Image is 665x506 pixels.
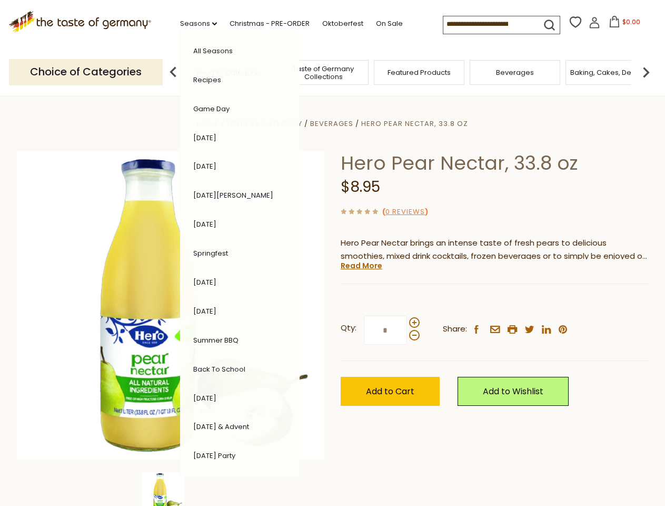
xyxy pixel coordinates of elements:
a: Springfest [193,248,228,258]
span: $8.95 [341,177,380,197]
a: Featured Products [388,69,451,76]
img: next arrow [636,62,657,83]
a: Hero Pear Nectar, 33.8 oz [361,119,468,129]
span: $0.00 [622,17,640,26]
a: 0 Reviews [385,207,425,218]
a: Recipes [193,75,221,85]
a: Back to School [193,364,245,374]
button: $0.00 [602,16,647,32]
a: [DATE] Party [193,451,235,461]
a: Beverages [496,69,534,76]
img: Hero Pear Nectar, 33.8 oz [17,151,325,460]
a: [DATE] [193,277,216,287]
input: Qty: [364,316,407,345]
strong: Qty: [341,322,356,335]
a: Christmas - PRE-ORDER [230,18,310,30]
a: All Seasons [193,46,233,56]
span: ( ) [382,207,428,217]
p: Hero Pear Nectar brings an intense taste of fresh pears to delicious smoothies, mixed drink cockt... [341,237,649,263]
a: [DATE] [193,133,216,143]
img: previous arrow [163,62,184,83]
a: Read More [341,260,382,271]
a: Summer BBQ [193,335,239,345]
a: Add to Wishlist [458,377,569,406]
a: Taste of Germany Collections [281,65,365,81]
p: Choice of Categories [9,59,163,85]
a: [DATE] [193,393,216,403]
a: [DATE] [193,161,216,171]
a: [DATE][PERSON_NAME] [193,190,273,200]
a: Seasons [180,18,217,30]
a: Game Day [193,104,230,114]
a: [DATE] [193,306,216,316]
button: Add to Cart [341,377,440,406]
h1: Hero Pear Nectar, 33.8 oz [341,151,649,175]
a: Beverages [310,119,353,129]
span: Share: [443,323,467,336]
a: On Sale [376,18,403,30]
a: Oktoberfest [322,18,363,30]
a: Baking, Cakes, Desserts [570,69,652,76]
a: [DATE] [193,219,216,229]
a: [DATE] & Advent [193,422,249,432]
span: Add to Cart [366,385,414,397]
